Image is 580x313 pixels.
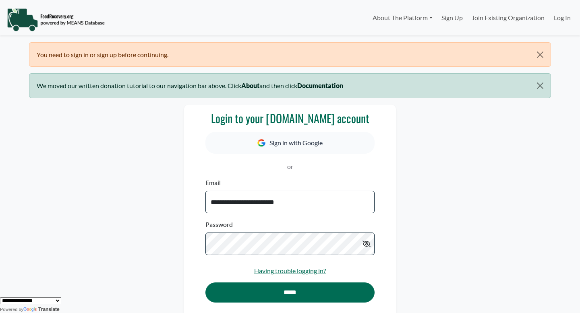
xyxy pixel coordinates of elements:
a: Log In [549,10,575,26]
img: Google Translate [23,307,38,313]
a: Join Existing Organization [467,10,549,26]
div: You need to sign in or sign up before continuing. [29,42,551,67]
div: We moved our written donation tutorial to our navigation bar above. Click and then click [29,73,551,98]
a: Translate [23,307,60,312]
a: Having trouble logging in? [254,267,326,274]
b: Documentation [297,82,343,89]
button: Close [530,74,551,98]
label: Password [205,220,233,229]
b: About [241,82,259,89]
h3: Login to your [DOMAIN_NAME] account [205,111,375,125]
img: Google Icon [257,139,265,147]
p: or [205,162,375,171]
button: Sign in with Google [205,132,375,154]
button: Close [530,43,551,67]
a: Sign Up [437,10,467,26]
a: About The Platform [368,10,437,26]
img: NavigationLogo_FoodRecovery-91c16205cd0af1ed486a0f1a7774a6544ea792ac00100771e7dd3ec7c0e58e41.png [7,8,105,32]
label: Email [205,178,221,187]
